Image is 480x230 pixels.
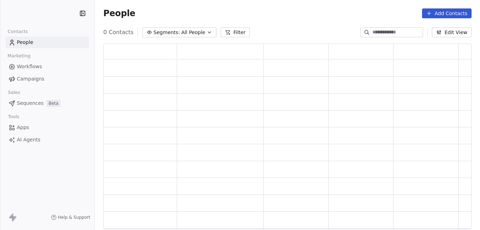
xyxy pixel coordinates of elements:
a: Help & Support [51,215,90,220]
button: Edit View [432,27,472,37]
a: People [6,37,89,48]
span: Contacts [5,26,31,37]
span: Tools [5,111,22,122]
span: Campaigns [17,75,44,83]
a: Campaigns [6,73,89,85]
span: People [17,39,33,46]
span: Beta [46,100,60,107]
button: Add Contacts [422,8,472,18]
span: 0 Contacts [103,28,134,37]
span: Apps [17,124,29,131]
span: Marketing [5,51,33,61]
span: Workflows [17,63,42,70]
button: Filter [221,27,250,37]
span: People [103,8,135,19]
a: AI Agents [6,134,89,146]
span: Sequences [17,100,44,107]
span: All People [181,29,205,36]
a: SequencesBeta [6,97,89,109]
span: Segments: [154,29,180,36]
span: Sales [5,87,23,98]
a: Apps [6,122,89,133]
a: Workflows [6,61,89,72]
span: AI Agents [17,136,40,143]
span: Help & Support [58,215,90,220]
